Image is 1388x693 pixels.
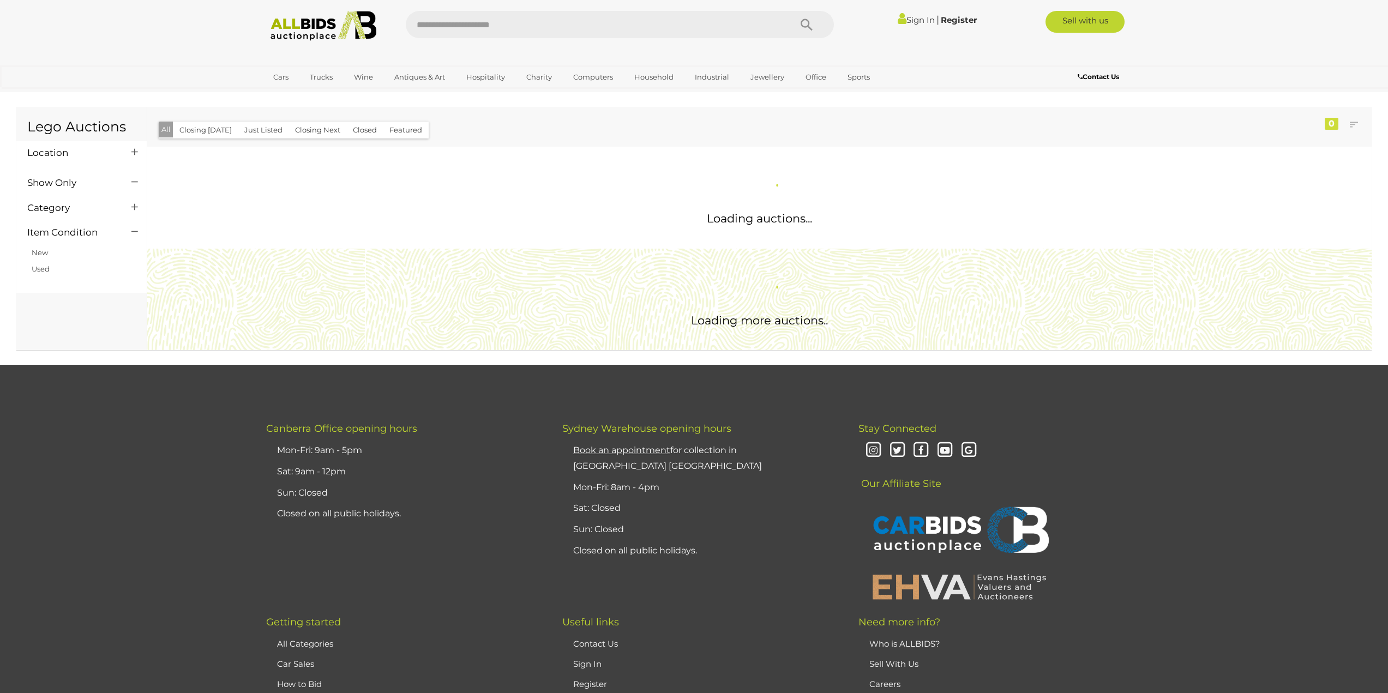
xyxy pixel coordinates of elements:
[387,68,452,86] a: Antiques & Art
[936,14,939,26] span: |
[238,122,289,138] button: Just Listed
[888,441,907,460] i: Twitter
[266,616,341,628] span: Getting started
[867,495,1052,567] img: CARBIDS Auctionplace
[159,122,173,137] button: All
[691,314,828,327] span: Loading more auctions..
[688,68,736,86] a: Industrial
[858,461,941,490] span: Our Affiliate Site
[274,503,535,525] li: Closed on all public holidays.
[303,68,340,86] a: Trucks
[798,68,833,86] a: Office
[570,540,831,562] li: Closed on all public holidays.
[779,11,834,38] button: Search
[173,122,238,138] button: Closing [DATE]
[707,212,812,225] span: Loading auctions...
[570,519,831,540] li: Sun: Closed
[573,638,618,649] a: Contact Us
[32,248,48,257] a: New
[1325,118,1338,130] div: 0
[573,679,607,689] a: Register
[941,15,977,25] a: Register
[573,445,762,471] a: Book an appointmentfor collection in [GEOGRAPHIC_DATA] [GEOGRAPHIC_DATA]
[562,616,619,628] span: Useful links
[32,264,50,273] a: Used
[347,68,380,86] a: Wine
[27,119,136,135] h1: Lego Auctions
[743,68,791,86] a: Jewellery
[627,68,681,86] a: Household
[959,441,978,460] i: Google
[519,68,559,86] a: Charity
[274,461,535,483] li: Sat: 9am - 12pm
[869,659,918,669] a: Sell With Us
[1078,71,1122,83] a: Contact Us
[27,227,115,238] h4: Item Condition
[858,423,936,435] span: Stay Connected
[274,483,535,504] li: Sun: Closed
[277,659,314,669] a: Car Sales
[869,679,900,689] a: Careers
[858,616,940,628] span: Need more info?
[383,122,429,138] button: Featured
[266,423,417,435] span: Canberra Office opening hours
[289,122,347,138] button: Closing Next
[277,638,333,649] a: All Categories
[864,441,883,460] i: Instagram
[1045,11,1125,33] a: Sell with us
[840,68,877,86] a: Sports
[911,441,930,460] i: Facebook
[562,423,731,435] span: Sydney Warehouse opening hours
[346,122,383,138] button: Closed
[867,573,1052,601] img: EHVA | Evans Hastings Valuers and Auctioneers
[266,86,358,104] a: [GEOGRAPHIC_DATA]
[570,498,831,519] li: Sat: Closed
[266,68,296,86] a: Cars
[566,68,620,86] a: Computers
[573,445,670,455] u: Book an appointment
[27,148,115,158] h4: Location
[274,440,535,461] li: Mon-Fri: 9am - 5pm
[573,659,602,669] a: Sign In
[459,68,512,86] a: Hospitality
[898,15,935,25] a: Sign In
[869,638,940,649] a: Who is ALLBIDS?
[27,203,115,213] h4: Category
[1078,73,1119,81] b: Contact Us
[277,679,322,689] a: How to Bid
[265,11,383,41] img: Allbids.com.au
[935,441,954,460] i: Youtube
[27,178,115,188] h4: Show Only
[570,477,831,498] li: Mon-Fri: 8am - 4pm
